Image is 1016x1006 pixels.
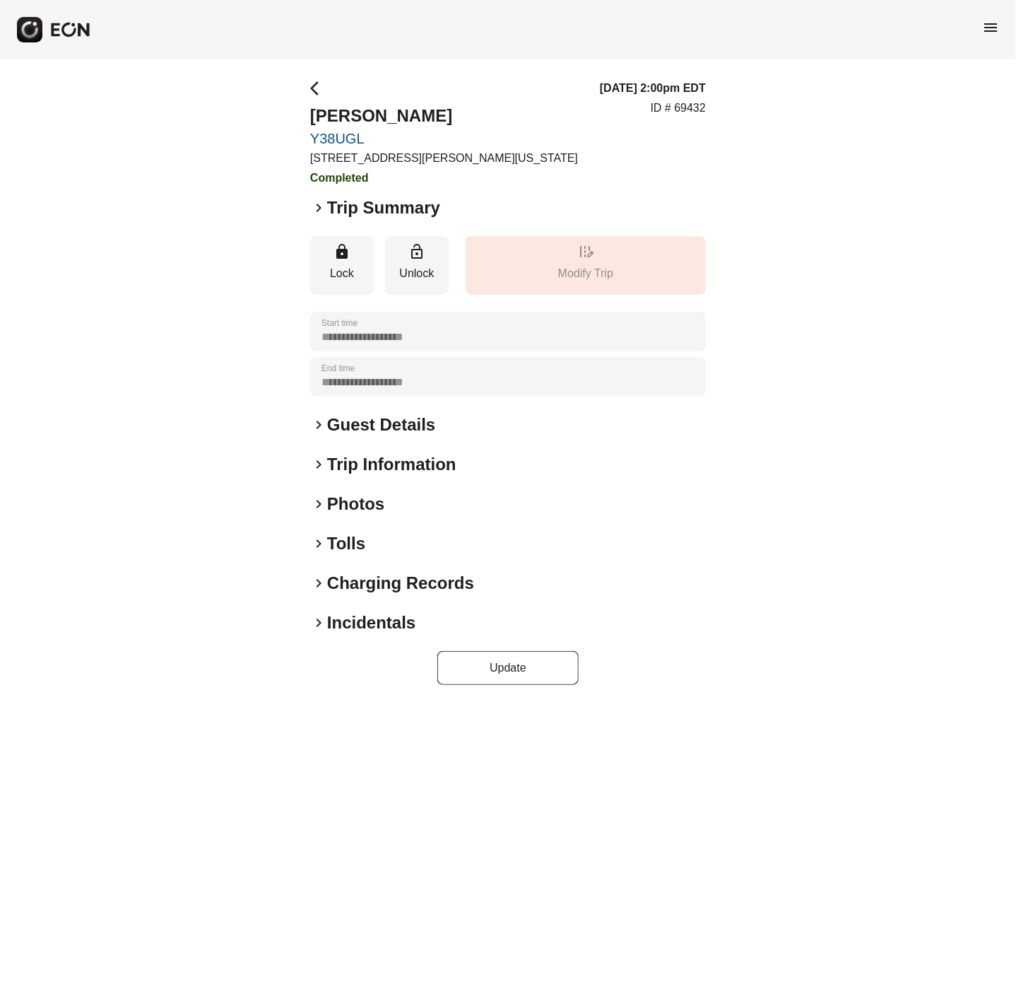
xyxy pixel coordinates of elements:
[310,150,578,167] p: [STREET_ADDRESS][PERSON_NAME][US_STATE]
[310,496,327,513] span: keyboard_arrow_right
[327,453,456,476] h2: Trip Information
[327,612,415,634] h2: Incidentals
[437,651,579,685] button: Update
[982,19,999,36] span: menu
[310,236,374,295] button: Lock
[392,265,442,282] p: Unlock
[327,414,435,436] h2: Guest Details
[310,199,327,216] span: keyboard_arrow_right
[310,130,578,147] a: Y38UGL
[327,532,365,555] h2: Tolls
[310,416,327,433] span: keyboard_arrow_right
[310,614,327,631] span: keyboard_arrow_right
[385,236,449,295] button: Unlock
[310,575,327,592] span: keyboard_arrow_right
[310,80,327,97] span: arrow_back_ios
[333,243,350,260] span: lock
[310,456,327,473] span: keyboard_arrow_right
[310,535,327,552] span: keyboard_arrow_right
[651,100,706,117] p: ID # 69432
[310,105,578,127] h2: [PERSON_NAME]
[327,197,440,219] h2: Trip Summary
[408,243,425,260] span: lock_open
[310,170,578,187] h3: Completed
[317,265,367,282] p: Lock
[327,572,474,595] h2: Charging Records
[327,493,384,515] h2: Photos
[600,80,706,97] h3: [DATE] 2:00pm EDT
